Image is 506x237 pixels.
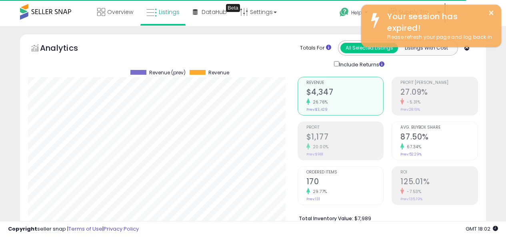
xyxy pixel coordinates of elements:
li: $7,989 [299,213,472,223]
span: Help [351,9,362,16]
h2: 87.50% [400,132,478,143]
small: Prev: $3,429 [306,107,328,112]
span: Listings [159,8,180,16]
span: ROI [400,170,478,175]
small: 20.00% [310,144,329,150]
div: Include Returns [328,60,394,69]
span: Revenue [306,81,384,85]
small: 26.76% [310,99,328,105]
span: Ordered Items [306,170,384,175]
a: Terms of Use [68,225,102,233]
small: Prev: 135.19% [400,197,422,201]
h2: 27.09% [400,88,478,98]
a: Privacy Policy [104,225,139,233]
span: Avg. Buybox Share [400,125,478,130]
button: × [488,8,494,18]
small: Prev: 131 [306,197,320,201]
small: Prev: 52.29% [400,152,422,157]
div: Please refresh your page and log back in [381,34,495,41]
div: Totals For [300,44,331,52]
h2: 170 [306,177,384,188]
span: 2025-09-16 18:02 GMT [466,225,498,233]
small: -7.53% [404,189,421,195]
button: Listings With Cost [398,43,455,53]
strong: Copyright [8,225,37,233]
h5: Analytics [40,42,94,56]
i: Get Help [339,7,349,17]
div: Your session has expired! [381,11,495,34]
small: 67.34% [404,144,421,150]
span: Revenue (prev) [149,70,186,76]
a: Help [333,1,381,26]
div: Tooltip anchor [226,4,240,12]
h2: $4,347 [306,88,384,98]
button: All Selected Listings [340,43,398,53]
h2: $1,177 [306,132,384,143]
h2: 125.01% [400,177,478,188]
span: Profit [306,125,384,130]
span: DataHub [202,8,227,16]
b: Total Inventory Value: [299,215,353,222]
small: 29.77% [310,189,327,195]
small: -5.31% [404,99,420,105]
small: Prev: $981 [306,152,323,157]
div: seller snap | | [8,225,139,233]
span: Overview [107,8,133,16]
span: Revenue [208,70,229,76]
small: Prev: 28.61% [400,107,420,112]
span: Profit [PERSON_NAME] [400,81,478,85]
